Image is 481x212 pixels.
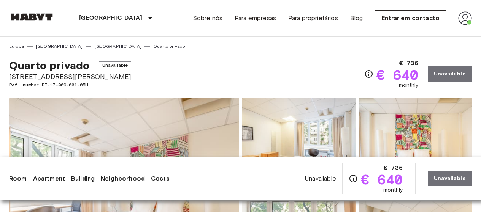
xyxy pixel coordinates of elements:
span: € 736 [399,59,419,68]
img: Picture of unit PT-17-009-001-05H [242,98,356,198]
span: monthly [383,186,403,194]
span: monthly [399,82,419,89]
img: Picture of unit PT-17-009-001-05H [359,98,472,198]
span: € 640 [361,173,403,186]
a: Quarto privado [153,43,185,50]
a: Para proprietários [288,14,338,23]
span: € 640 [376,68,419,82]
p: [GEOGRAPHIC_DATA] [79,14,143,23]
a: Blog [350,14,363,23]
a: [GEOGRAPHIC_DATA] [36,43,83,50]
span: Quarto privado [9,59,89,72]
a: Entrar em contacto [375,10,446,26]
span: Unavailable [305,174,336,183]
img: Habyt [9,13,55,21]
a: Para empresas [235,14,276,23]
a: Room [9,174,27,183]
a: Sobre nós [193,14,222,23]
span: Ref. number PT-17-009-001-05H [9,82,131,88]
span: Unavailable [99,61,132,69]
img: avatar [458,11,472,25]
svg: Check cost overview for full price breakdown. Please note that discounts apply to new joiners onl... [349,174,358,183]
a: Building [71,174,95,183]
span: € 736 [384,163,403,173]
a: Europa [9,43,24,50]
span: [STREET_ADDRESS][PERSON_NAME] [9,72,131,82]
a: Costs [151,174,170,183]
a: Apartment [33,174,65,183]
a: Neighborhood [101,174,145,183]
a: [GEOGRAPHIC_DATA] [94,43,141,50]
svg: Check cost overview for full price breakdown. Please note that discounts apply to new joiners onl... [364,69,373,79]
